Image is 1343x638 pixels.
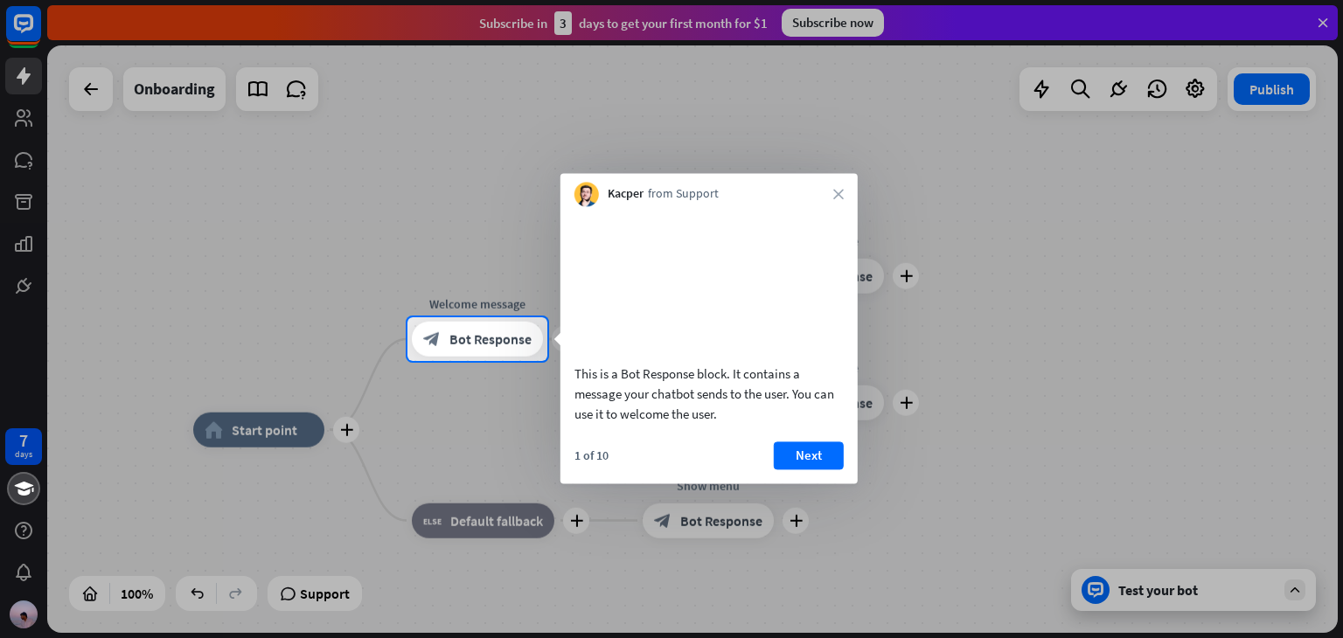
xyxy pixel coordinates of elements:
div: 1 of 10 [574,447,609,463]
span: from Support [648,186,719,204]
span: Kacper [608,186,644,204]
i: close [833,189,844,199]
i: block_bot_response [423,330,441,348]
span: Bot Response [449,330,532,348]
div: This is a Bot Response block. It contains a message your chatbot sends to the user. You can use i... [574,364,844,424]
button: Next [774,441,844,469]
